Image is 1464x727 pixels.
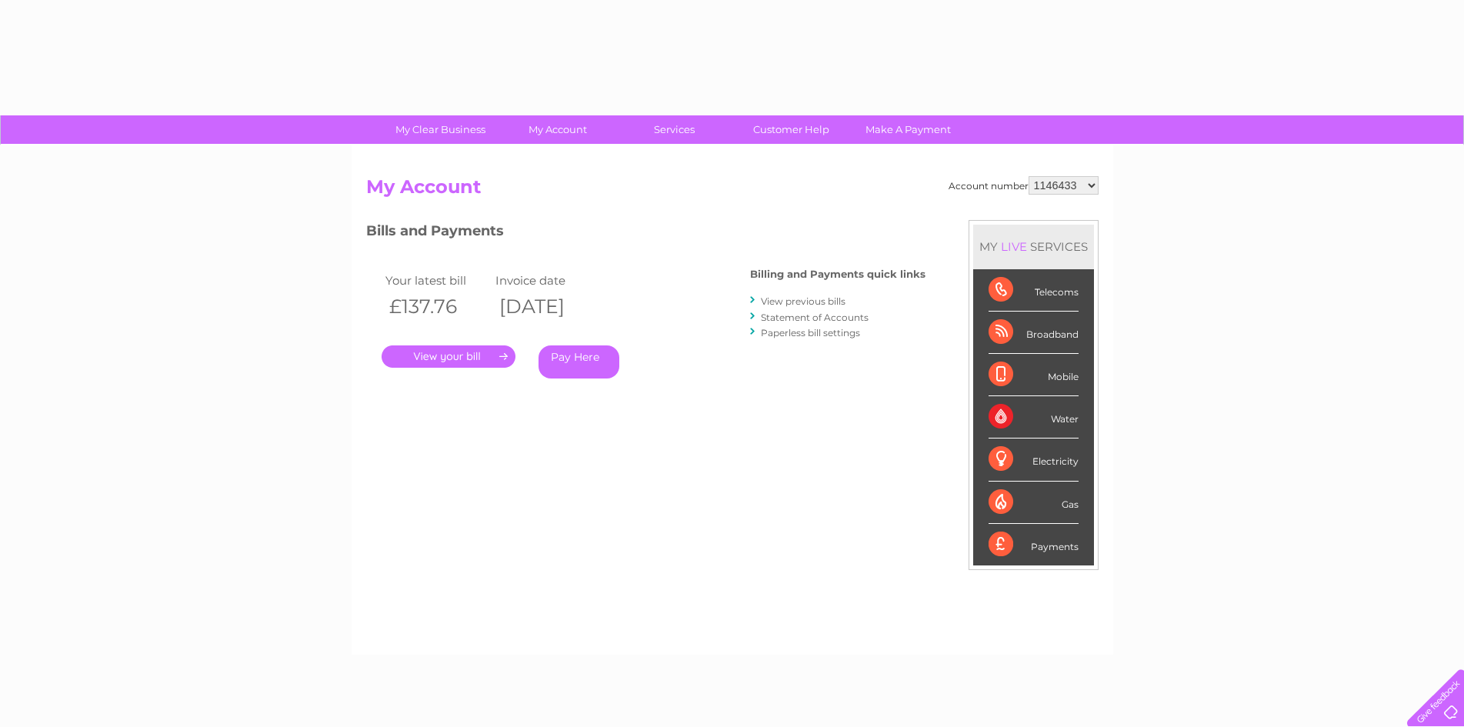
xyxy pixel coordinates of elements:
a: Services [611,115,738,144]
div: Gas [989,482,1079,524]
a: Make A Payment [845,115,972,144]
h3: Bills and Payments [366,220,925,247]
th: [DATE] [492,291,602,322]
div: Electricity [989,439,1079,481]
div: Broadband [989,312,1079,354]
div: Telecoms [989,269,1079,312]
div: Mobile [989,354,1079,396]
div: MY SERVICES [973,225,1094,268]
div: LIVE [998,239,1030,254]
div: Water [989,396,1079,439]
td: Your latest bill [382,270,492,291]
div: Account number [949,176,1099,195]
th: £137.76 [382,291,492,322]
a: Pay Here [539,345,619,379]
a: Paperless bill settings [761,327,860,338]
a: Customer Help [728,115,855,144]
a: My Clear Business [377,115,504,144]
a: Statement of Accounts [761,312,869,323]
h4: Billing and Payments quick links [750,268,925,280]
h2: My Account [366,176,1099,205]
td: Invoice date [492,270,602,291]
a: View previous bills [761,295,845,307]
a: . [382,345,515,368]
a: My Account [494,115,621,144]
div: Payments [989,524,1079,565]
